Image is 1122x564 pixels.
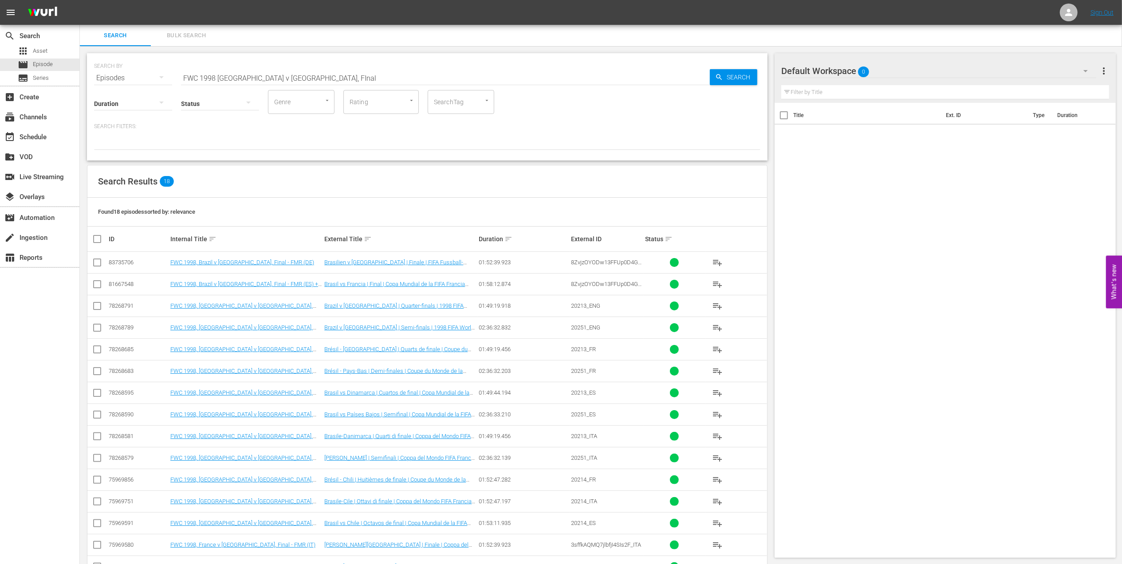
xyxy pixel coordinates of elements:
[723,69,757,85] span: Search
[170,433,316,446] a: FWC 1998, [GEOGRAPHIC_DATA] v [GEOGRAPHIC_DATA], Quarter-Finals - FMR (IT)
[364,235,372,243] span: sort
[109,302,168,309] div: 78268791
[4,112,15,122] span: subscriptions
[707,404,728,425] button: playlist_add
[479,389,568,396] div: 01:49:44.194
[710,69,757,85] button: Search
[571,281,642,294] span: 8ZvjzOYODw13FFUp0D4Gv_ES
[571,454,597,461] span: 20251_ITA
[4,192,15,202] span: Overlays
[707,339,728,360] button: playlist_add
[33,60,53,69] span: Episode
[160,176,174,187] span: 18
[85,31,146,41] span: Search
[571,368,596,374] span: 20251_FR
[18,73,28,83] span: subtitles
[4,172,15,182] span: Live Streaming
[109,324,168,331] div: 78268789
[707,469,728,490] button: playlist_add
[98,208,195,215] span: Found 18 episodes sorted by: relevance
[479,281,568,287] div: 01:58:12.874
[324,411,475,424] a: Brasil vs Países Bajos | Semifinal | Copa Mundial de la FIFA Francia 1998™ | Partido completo
[571,389,596,396] span: 20213_ES
[170,234,322,244] div: Internal Title
[170,454,316,468] a: FWC 1998, [GEOGRAPHIC_DATA] v [GEOGRAPHIC_DATA], Semi-Finals - FMR (IT)
[707,447,728,469] button: playlist_add
[1091,9,1114,16] a: Sign Out
[21,2,64,23] img: ans4CAIJ8jUAAAAAAAAAAAAAAAAAAAAAAAAgQb4GAAAAAAAAAAAAAAAAAAAAAAAAJMjXAAAAAAAAAAAAAAAAAAAAAAAAgAT5G...
[4,152,15,162] span: VOD
[324,324,475,337] a: Brazil v [GEOGRAPHIC_DATA] | Semi-finals | 1998 FIFA World Cup France™ | Full Match Replay
[18,59,28,70] span: Episode
[324,302,467,316] a: Brazil v [GEOGRAPHIC_DATA] | Quarter-finals | 1998 FIFA World Cup France™ | Full Match Replay
[4,31,15,41] span: Search
[712,496,723,507] span: playlist_add
[712,322,723,333] span: playlist_add
[707,491,728,512] button: playlist_add
[858,63,869,81] span: 0
[324,476,469,490] a: Brésil - Chili | Huitièmes de finale | Coupe du Monde de la FIFA, [GEOGRAPHIC_DATA] 1998™ | Match...
[479,302,568,309] div: 01:49:19.918
[707,274,728,295] button: playlist_add
[324,541,472,555] a: [PERSON_NAME][GEOGRAPHIC_DATA] | Finale | Coppa del Mondo FIFA Francia 1998 | Match completo
[1106,256,1122,309] button: Open Feedback Widget
[479,234,568,244] div: Duration
[170,281,322,294] a: FWC 1998, Brazil v [GEOGRAPHIC_DATA], Final - FMR (ES) + Rebrand Promo 1
[109,541,168,548] div: 75969580
[407,96,416,105] button: Open
[479,476,568,483] div: 01:52:47.282
[1098,66,1109,76] span: more_vert
[324,454,476,468] a: [PERSON_NAME] | Semifinali | Coppa del Mondo FIFA Francia 1998 | Match completo
[571,302,600,309] span: 20213_ENG
[712,388,723,398] span: playlist_add
[109,520,168,526] div: 75969591
[109,476,168,483] div: 75969856
[324,281,468,294] a: Brasil vs Francia | Final | Copa Mundial de la FIFA Francia 1998™ | Partido completo
[712,301,723,311] span: playlist_add
[793,103,941,128] th: Title
[324,234,476,244] div: External Title
[324,389,473,403] a: Brasil vs Dinamarca | Cuartos de final | Copa Mundial de la FIFA Francia 1998™ | Partido completo
[571,541,641,548] span: 3sffkAQMQ7jlbfjI4SIs2F_ITA
[712,540,723,550] span: playlist_add
[98,176,157,187] span: Search Results
[109,235,168,243] div: ID
[5,7,16,18] span: menu
[571,411,596,418] span: 20251_ES
[109,259,168,266] div: 83735706
[483,96,491,105] button: Open
[571,346,596,352] span: 20213_FR
[781,59,1096,83] div: Default Workspace
[707,426,728,447] button: playlist_add
[571,324,600,331] span: 20251_ENG
[1028,103,1052,128] th: Type
[170,302,316,316] a: FWC 1998, [GEOGRAPHIC_DATA] v [GEOGRAPHIC_DATA], Quarter-Finals - FMR (EN)
[707,513,728,534] button: playlist_add
[712,409,723,420] span: playlist_add
[109,389,168,396] div: 78268595
[109,433,168,439] div: 78268581
[324,433,474,446] a: Brasile-Danimarca | Quarti di finale | Coppa del Mondo FIFA Francia 1998 | Match completo
[109,411,168,418] div: 78268590
[170,498,316,511] a: FWC 1998, [GEOGRAPHIC_DATA] v [GEOGRAPHIC_DATA], Round of 16 - FMR (IT)
[324,368,466,381] a: Brésil - Pays-Bas | Demi-finales | Coupe du Monde de la FIFA, [GEOGRAPHIC_DATA] 1998™ | Match com...
[170,259,314,266] a: FWC 1998, Brazil v [GEOGRAPHIC_DATA], Final - FMR (DE)
[707,317,728,338] button: playlist_add
[479,520,568,526] div: 01:53:11.935
[18,46,28,56] span: Asset
[479,541,568,548] div: 01:52:39.923
[4,252,15,263] span: Reports
[323,96,331,105] button: Open
[170,541,315,548] a: FWC 1998, France v [GEOGRAPHIC_DATA], Final - FMR (IT)
[479,368,568,374] div: 02:36:32.203
[109,498,168,505] div: 75969751
[479,324,568,331] div: 02:36:32.832
[712,518,723,529] span: playlist_add
[571,498,597,505] span: 20214_ITA
[571,520,596,526] span: 20214_ES
[479,411,568,418] div: 02:36:33.210
[4,232,15,243] span: Ingestion
[170,476,316,490] a: FWC 1998, [GEOGRAPHIC_DATA] v [GEOGRAPHIC_DATA], Round of 16 - FMR (FR)
[324,346,471,366] a: Brésil - [GEOGRAPHIC_DATA] | Quarts de finale | Coupe du Monde de la FIFA, [GEOGRAPHIC_DATA] 1998...
[109,368,168,374] div: 78268683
